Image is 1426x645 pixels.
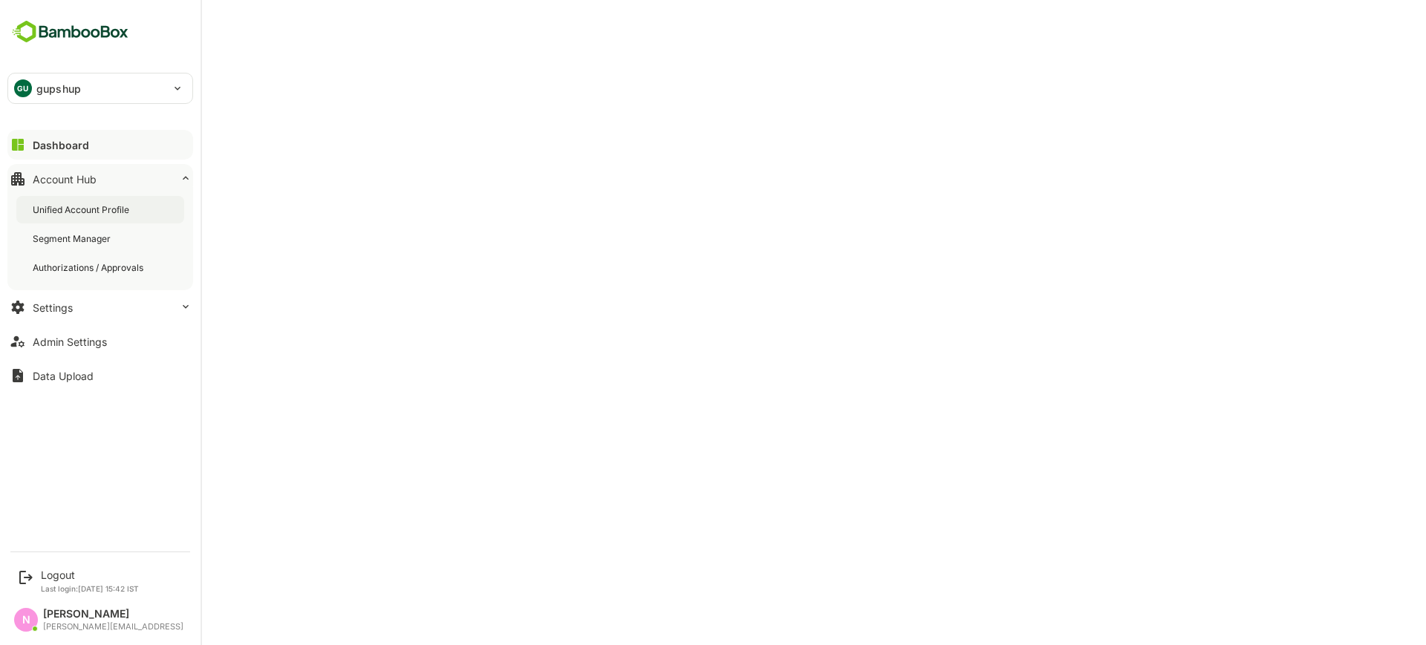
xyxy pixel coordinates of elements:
div: Admin Settings [33,335,107,348]
div: Data Upload [33,370,94,382]
p: gupshup [36,81,81,96]
button: Admin Settings [7,327,193,356]
div: Authorizations / Approvals [33,261,146,274]
button: Dashboard [7,130,193,160]
div: GUgupshup [8,73,192,103]
div: GU [14,79,32,97]
button: Settings [7,292,193,322]
img: BambooboxFullLogoMark.5f36c76dfaba33ec1ec1367b70bb1252.svg [7,18,133,46]
button: Data Upload [7,361,193,390]
div: Account Hub [33,173,97,186]
div: Dashboard [33,139,89,151]
div: N [14,608,38,632]
div: Settings [33,301,73,314]
p: Last login: [DATE] 15:42 IST [41,584,139,593]
div: Unified Account Profile [33,203,132,216]
div: Logout [41,569,139,581]
div: [PERSON_NAME] [43,608,183,621]
button: Account Hub [7,164,193,194]
div: Segment Manager [33,232,114,245]
div: [PERSON_NAME][EMAIL_ADDRESS] [43,622,183,632]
